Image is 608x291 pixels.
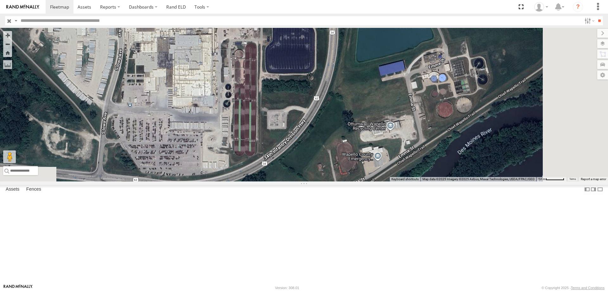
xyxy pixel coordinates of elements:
label: Assets [3,185,22,194]
a: Visit our Website [3,285,33,291]
label: Dock Summary Table to the Left [584,185,590,194]
a: Terms and Conditions [571,286,605,290]
button: Zoom Home [3,48,12,57]
button: Keyboard shortcuts [391,177,419,181]
label: Map Settings [597,71,608,79]
a: Report a map error [581,177,606,181]
a: Terms (opens in new tab) [569,178,576,180]
span: Map data ©2025 Imagery ©2025 Airbus, Maxar Technologies, USDA/FPAC/GEO [422,177,535,181]
div: Chase Tanke [532,2,550,12]
div: © Copyright 2025 - [541,286,605,290]
button: Zoom out [3,40,12,48]
i: ? [573,2,583,12]
label: Fences [23,185,44,194]
label: Dock Summary Table to the Right [590,185,597,194]
div: Version: 308.01 [275,286,299,290]
button: Zoom in [3,31,12,40]
span: 50 m [538,177,546,181]
button: Map Scale: 50 m per 55 pixels [536,177,566,181]
label: Search Query [13,16,18,25]
label: Search Filter Options [582,16,596,25]
label: Measure [3,60,12,69]
button: Drag Pegman onto the map to open Street View [3,150,16,163]
img: rand-logo.svg [6,5,39,9]
label: Hide Summary Table [597,185,603,194]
